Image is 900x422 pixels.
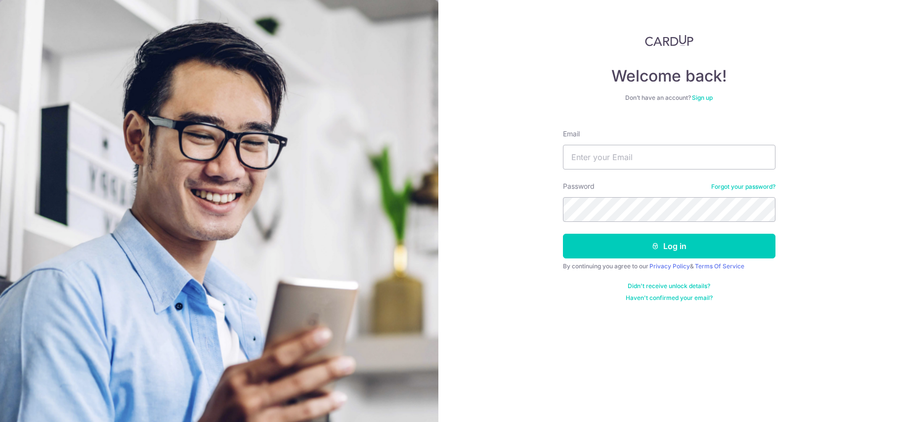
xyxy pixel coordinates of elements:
img: CardUp Logo [645,35,693,46]
div: Don’t have an account? [563,94,775,102]
a: Sign up [692,94,713,101]
h4: Welcome back! [563,66,775,86]
label: Email [563,129,580,139]
a: Didn't receive unlock details? [628,282,710,290]
a: Haven't confirmed your email? [626,294,713,302]
a: Privacy Policy [649,262,690,270]
div: By continuing you agree to our & [563,262,775,270]
input: Enter your Email [563,145,775,169]
button: Log in [563,234,775,258]
a: Terms Of Service [695,262,744,270]
label: Password [563,181,595,191]
a: Forgot your password? [711,183,775,191]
